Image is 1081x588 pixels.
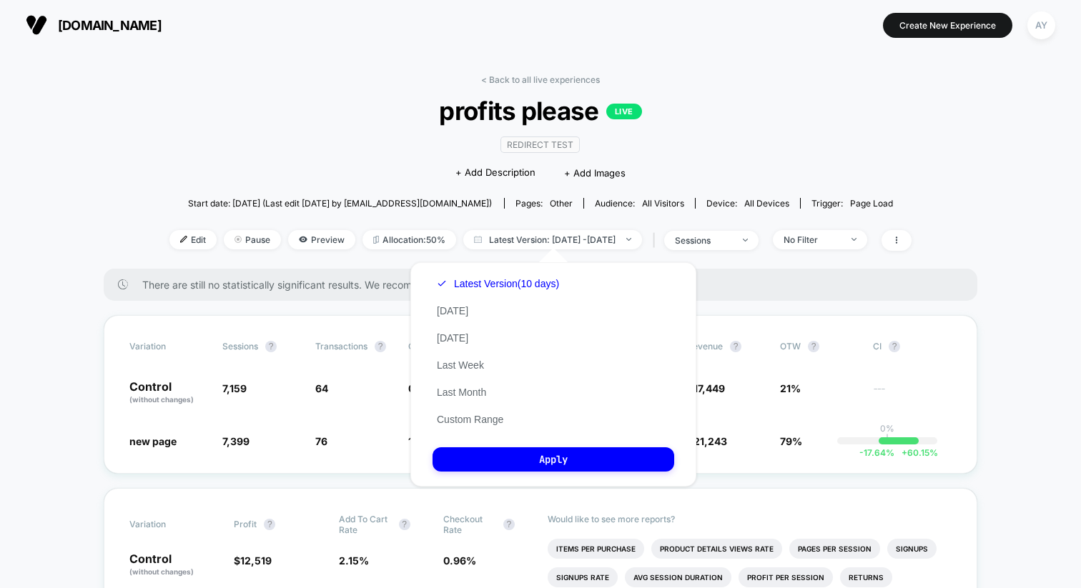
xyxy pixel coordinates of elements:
[873,341,952,352] span: CI
[180,236,187,243] img: edit
[207,96,874,126] span: profits please
[315,341,367,352] span: Transactions
[1027,11,1055,39] div: AY
[548,514,952,524] p: Would like to see more reports?
[859,447,894,458] span: -17.64 %
[142,279,949,291] span: There are still no statistically significant results. We recommend waiting a few more days
[129,395,194,404] span: (without changes)
[626,238,631,241] img: end
[315,382,328,394] span: 64
[675,235,732,246] div: sessions
[373,236,379,244] img: rebalance
[808,341,819,352] button: ?
[222,382,247,394] span: 7,159
[840,567,892,587] li: Returns
[780,382,801,394] span: 21%
[234,554,272,567] span: $
[265,341,277,352] button: ?
[852,238,857,241] img: end
[235,236,242,243] img: end
[730,341,741,352] button: ?
[739,567,833,587] li: Profit Per Session
[443,514,496,535] span: Checkout Rate
[642,198,684,209] span: All Visitors
[375,341,386,352] button: ?
[443,554,476,567] span: 0.96 %
[264,519,275,530] button: ?
[222,341,258,352] span: Sessions
[169,230,217,249] span: Edit
[780,435,802,447] span: 79%
[129,553,219,577] p: Control
[362,230,456,249] span: Allocation: 50%
[222,435,250,447] span: 7,399
[894,447,938,458] span: 60.15 %
[883,13,1012,38] button: Create New Experience
[474,236,482,243] img: calendar
[1023,11,1060,40] button: AY
[811,198,893,209] div: Trigger:
[240,554,272,567] span: 12,519
[606,104,642,119] p: LIVE
[433,386,490,399] button: Last Month
[288,230,355,249] span: Preview
[500,136,580,153] span: Redirect Test
[129,341,208,352] span: Variation
[873,384,952,405] span: ---
[129,514,208,535] span: Variation
[695,198,800,209] span: Device:
[433,359,488,372] button: Last Week
[339,514,392,535] span: Add To Cart Rate
[129,381,208,405] p: Control
[548,539,644,559] li: Items Per Purchase
[780,341,859,352] span: OTW
[784,234,841,245] div: No Filter
[58,18,162,33] span: [DOMAIN_NAME]
[548,567,618,587] li: Signups Rate
[886,434,889,444] p: |
[625,567,731,587] li: Avg Session Duration
[433,304,473,317] button: [DATE]
[463,230,642,249] span: Latest Version: [DATE] - [DATE]
[515,198,573,209] div: Pages:
[564,167,626,179] span: + Add Images
[744,198,789,209] span: all devices
[433,332,473,344] button: [DATE]
[649,230,664,251] span: |
[595,198,684,209] div: Audience:
[789,539,880,559] li: Pages Per Session
[433,277,563,290] button: Latest Version(10 days)
[129,435,177,447] span: new page
[224,230,281,249] span: Pause
[880,423,894,434] p: 0%
[339,554,369,567] span: 2.15 %
[889,341,900,352] button: ?
[887,539,937,559] li: Signups
[433,447,674,472] button: Apply
[188,198,492,209] span: Start date: [DATE] (Last edit [DATE] by [EMAIL_ADDRESS][DOMAIN_NAME])
[481,74,600,85] a: < Back to all live experiences
[455,166,535,180] span: + Add Description
[651,539,782,559] li: Product Details Views Rate
[503,519,515,530] button: ?
[234,519,257,529] span: Profit
[850,198,893,209] span: Page Load
[550,198,573,209] span: other
[433,413,508,426] button: Custom Range
[21,14,166,36] button: [DOMAIN_NAME]
[743,239,748,241] img: end
[399,519,410,530] button: ?
[902,447,907,458] span: +
[129,567,194,576] span: (without changes)
[26,14,47,36] img: Visually logo
[315,435,327,447] span: 76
